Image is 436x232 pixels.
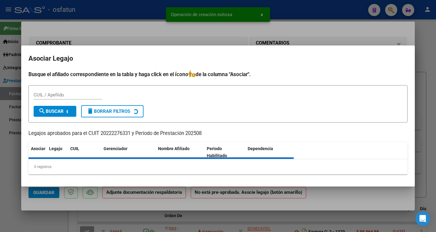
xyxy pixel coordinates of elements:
[87,107,94,115] mat-icon: delete
[248,146,273,151] span: Dependencia
[204,142,245,162] datatable-header-cell: Periodo Habilitado
[28,142,47,162] datatable-header-cell: Asociar
[28,53,408,64] h2: Asociar Legajo
[38,107,46,115] mat-icon: search
[34,106,76,117] button: Buscar
[28,159,408,174] div: 0 registros
[31,146,45,151] span: Asociar
[207,146,227,158] span: Periodo Habilitado
[38,109,64,114] span: Buscar
[68,142,101,162] datatable-header-cell: CUIL
[158,146,190,151] span: Nombre Afiliado
[101,142,156,162] datatable-header-cell: Gerenciador
[415,211,430,226] div: Open Intercom Messenger
[47,142,68,162] datatable-header-cell: Legajo
[49,146,62,151] span: Legajo
[70,146,79,151] span: CUIL
[81,105,144,117] button: Borrar Filtros
[104,146,127,151] span: Gerenciador
[156,142,204,162] datatable-header-cell: Nombre Afiliado
[28,70,408,78] h4: Busque el afiliado correspondiente en la tabla y haga click en el ícono de la columna "Asociar".
[245,142,294,162] datatable-header-cell: Dependencia
[28,130,408,137] p: Legajos aprobados para el CUIT 20222276331 y Período de Prestación 202508
[87,109,130,114] span: Borrar Filtros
